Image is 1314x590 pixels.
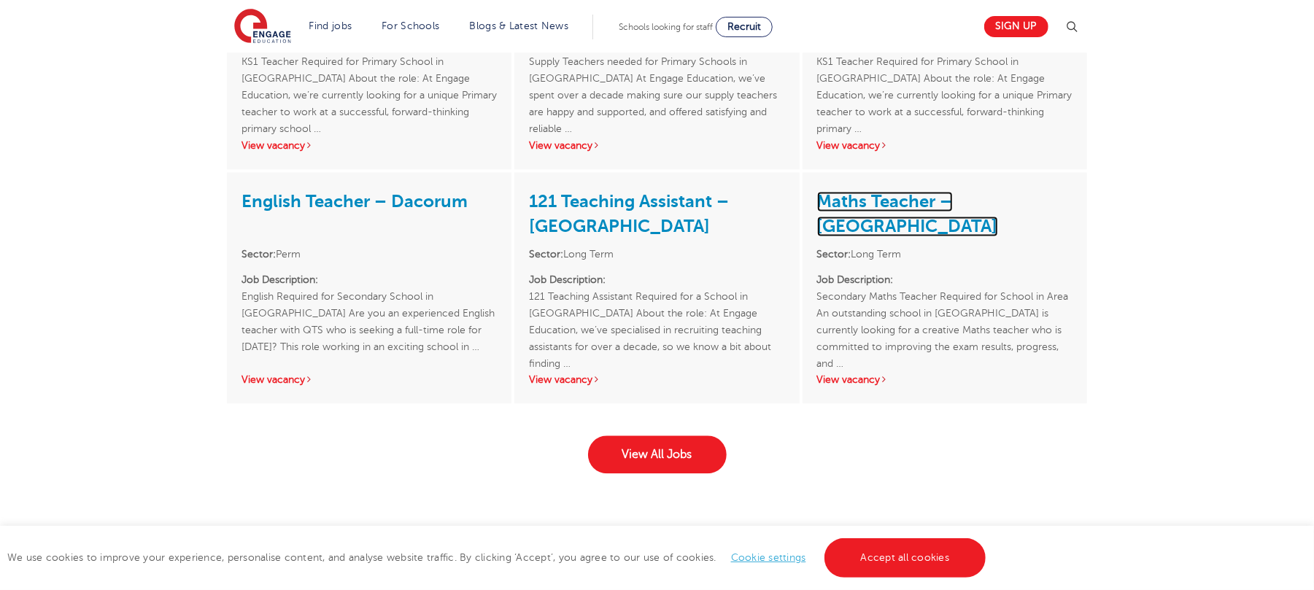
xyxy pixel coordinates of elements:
[817,140,889,151] a: View vacancy
[241,140,313,151] a: View vacancy
[619,22,713,32] span: Schools looking for staff
[241,36,497,120] p: KS1 Teacher Required for Primary School in [GEOGRAPHIC_DATA] About the role: At Engage Education,...
[588,435,727,473] a: View All Jobs
[241,374,313,385] a: View vacancy
[984,16,1048,37] a: Sign up
[7,552,989,563] span: We use cookies to improve your experience, personalise content, and analyse website traffic. By c...
[731,552,806,563] a: Cookie settings
[470,20,569,31] a: Blogs & Latest News
[716,17,773,37] a: Recruit
[241,249,276,260] strong: Sector:
[817,246,1073,263] li: Long Term
[241,274,318,285] strong: Job Description:
[241,191,468,211] a: English Teacher – Dacorum
[817,271,1073,355] p: Secondary Maths Teacher Required for School in Area An outstanding school in [GEOGRAPHIC_DATA] is...
[529,271,784,355] p: 121 Teaching Assistant Required for a School in [GEOGRAPHIC_DATA] About the role: At Engage Educa...
[529,246,784,263] li: Long Term
[824,538,986,578] a: Accept all cookies
[727,21,761,32] span: Recruit
[382,20,439,31] a: For Schools
[241,271,497,355] p: English Required for Secondary School in [GEOGRAPHIC_DATA] Are you an experienced English teacher...
[529,36,784,120] p: Supply Teachers needed for Primary Schools in [GEOGRAPHIC_DATA] At Engage Education, we’ve spent ...
[241,246,497,263] li: Perm
[529,374,600,385] a: View vacancy
[529,249,563,260] strong: Sector:
[817,274,894,285] strong: Job Description:
[817,249,851,260] strong: Sector:
[817,36,1073,120] p: KS1 Teacher Required for Primary School in [GEOGRAPHIC_DATA] About the role: At Engage Education,...
[309,20,352,31] a: Find jobs
[817,374,889,385] a: View vacancy
[529,140,600,151] a: View vacancy
[529,191,729,236] a: 121 Teaching Assistant – [GEOGRAPHIC_DATA]
[234,9,291,45] img: Engage Education
[529,274,606,285] strong: Job Description:
[817,191,998,236] a: Maths Teacher – [GEOGRAPHIC_DATA]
